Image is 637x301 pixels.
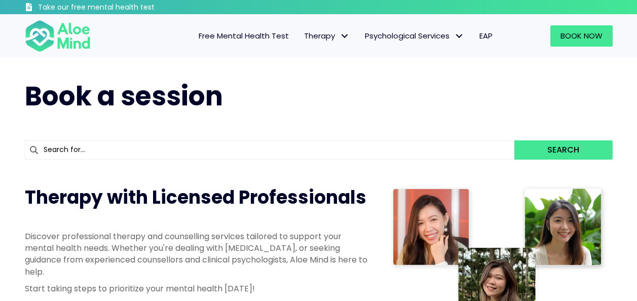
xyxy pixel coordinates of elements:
h3: Take our free mental health test [38,3,209,13]
p: Discover professional therapy and counselling services tailored to support your mental health nee... [25,231,369,278]
nav: Menu [104,25,500,47]
p: Start taking steps to prioritize your mental health [DATE]! [25,283,369,294]
a: Book Now [550,25,613,47]
span: EAP [479,30,493,41]
span: Psychological Services [365,30,464,41]
img: Aloe mind Logo [25,19,91,53]
input: Search for... [25,140,515,160]
span: Book a session [25,78,223,115]
a: Take our free mental health test [25,3,209,14]
button: Search [514,140,612,160]
a: EAP [472,25,500,47]
span: Psychological Services: submenu [452,29,467,44]
span: Therapy [304,30,350,41]
a: Free Mental Health Test [191,25,296,47]
span: Therapy with Licensed Professionals [25,184,366,210]
span: Book Now [560,30,603,41]
a: Psychological ServicesPsychological Services: submenu [357,25,472,47]
a: TherapyTherapy: submenu [296,25,357,47]
span: Therapy: submenu [338,29,352,44]
span: Free Mental Health Test [199,30,289,41]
